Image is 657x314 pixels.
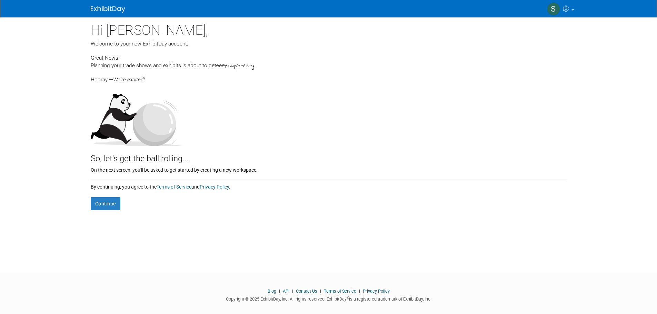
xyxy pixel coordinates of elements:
[547,2,560,16] img: selena fisk
[91,180,567,190] div: By continuing, you agree to the and .
[91,40,567,48] div: Welcome to your new ExhibitDay account.
[91,197,120,210] button: Continue
[91,87,184,146] img: Let's get the ball rolling
[113,77,145,83] span: We're excited!
[91,146,567,165] div: So, let's get the ball rolling...
[91,70,567,83] div: Hooray —
[324,288,356,294] a: Terms of Service
[216,62,227,69] span: easy
[200,184,229,190] a: Privacy Policy
[347,296,349,300] sup: ®
[91,54,567,62] div: Great News:
[357,288,362,294] span: |
[296,288,317,294] a: Contact Us
[91,6,125,13] img: ExhibitDay
[157,184,191,190] a: Terms of Service
[363,288,390,294] a: Privacy Policy
[91,17,567,40] div: Hi [PERSON_NAME],
[318,288,323,294] span: |
[268,288,276,294] a: Blog
[91,165,567,173] div: On the next screen, you'll be asked to get started by creating a new workspace.
[91,62,567,70] div: Planning your trade shows and exhibits is about to get .
[228,62,254,70] span: super-easy
[277,288,282,294] span: |
[290,288,295,294] span: |
[283,288,289,294] a: API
